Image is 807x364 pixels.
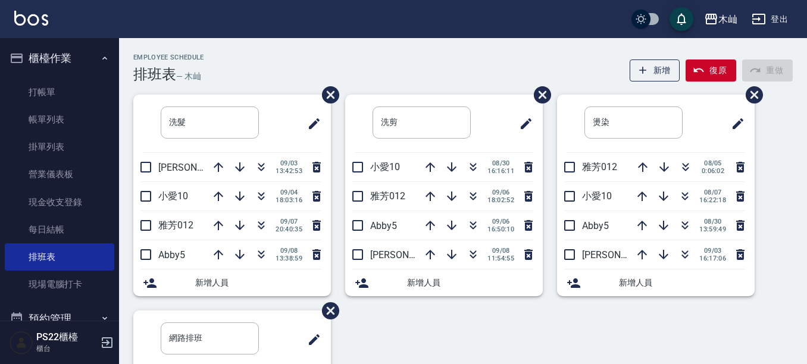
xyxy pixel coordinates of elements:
input: 排版標題 [373,106,471,139]
a: 帳單列表 [5,106,114,133]
button: 復原 [686,59,736,81]
span: 08/05 [700,159,726,167]
button: 登出 [747,8,793,30]
span: 修改班表的標題 [724,109,745,138]
div: 新增人員 [133,269,331,296]
span: 09/03 [276,159,302,167]
h2: Employee Schedule [133,54,204,61]
span: 16:22:18 [699,196,726,204]
a: 營業儀表板 [5,161,114,188]
a: 現金收支登錄 [5,189,114,216]
a: 排班表 [5,243,114,271]
input: 排版標題 [161,322,259,354]
input: 排版標題 [584,106,683,139]
span: 刪除班表 [313,77,341,112]
button: 預約管理 [5,303,114,334]
span: 13:59:49 [699,225,726,233]
span: 新增人員 [407,277,533,289]
span: 刪除班表 [525,77,553,112]
span: 雅芳012 [582,161,617,172]
span: Abby5 [370,220,397,231]
span: 20:40:35 [276,225,302,233]
span: 刪除班表 [313,293,341,328]
h5: PS22櫃檯 [36,331,97,343]
span: 09/06 [487,218,514,225]
span: 09/03 [699,247,726,255]
span: 18:02:52 [487,196,514,204]
span: 小愛10 [370,161,400,172]
img: Logo [14,11,48,26]
span: 修改班表的標題 [300,109,321,138]
span: 16:17:06 [699,255,726,262]
a: 現場電腦打卡 [5,271,114,298]
span: 09/08 [276,247,302,255]
span: 08/30 [487,159,514,167]
span: [PERSON_NAME]7 [370,249,447,261]
button: save [670,7,693,31]
img: Person [10,331,33,354]
button: 木屾 [699,7,742,32]
span: 08/30 [699,218,726,225]
span: 新增人員 [619,277,745,289]
a: 每日結帳 [5,216,114,243]
span: 小愛10 [582,190,612,202]
span: Abby5 [158,249,185,261]
p: 櫃台 [36,343,97,354]
a: 掛單列表 [5,133,114,161]
span: 09/04 [276,189,302,196]
span: 09/06 [487,189,514,196]
span: 08/07 [699,189,726,196]
span: 0:06:02 [700,167,726,175]
span: 13:42:53 [276,167,302,175]
span: 修改班表的標題 [300,325,321,354]
div: 新增人員 [345,269,543,296]
a: 打帳單 [5,79,114,106]
div: 木屾 [718,12,737,27]
div: 新增人員 [557,269,755,296]
span: 11:54:55 [487,255,514,262]
span: [PERSON_NAME]7 [158,162,235,173]
span: 09/08 [487,247,514,255]
span: 18:03:16 [276,196,302,204]
span: 16:16:11 [487,167,514,175]
span: 09/07 [276,218,302,225]
input: 排版標題 [161,106,259,139]
span: 13:38:59 [276,255,302,262]
span: 新增人員 [195,277,321,289]
span: 雅芳012 [370,190,405,202]
span: 刪除班表 [737,77,765,112]
span: 小愛10 [158,190,188,202]
h3: 排班表 [133,66,176,83]
span: 雅芳012 [158,219,193,231]
span: 修改班表的標題 [512,109,533,138]
h6: — 木屾 [176,70,201,83]
span: [PERSON_NAME]7 [582,249,659,261]
span: 16:50:10 [487,225,514,233]
button: 櫃檯作業 [5,43,114,74]
span: Abby5 [582,220,609,231]
button: 新增 [630,59,680,81]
